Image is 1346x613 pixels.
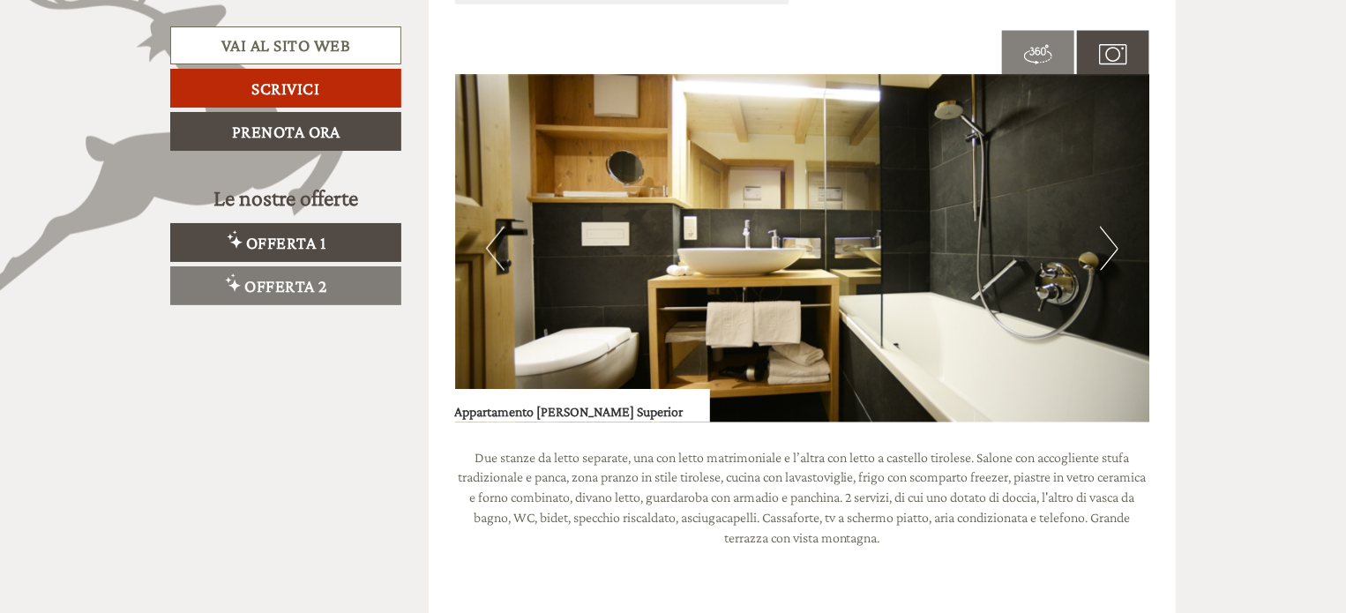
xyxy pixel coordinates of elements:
button: Invia [597,457,696,496]
a: Scrivici [170,69,401,108]
div: Le nostre offerte [170,182,401,214]
div: Zin Senfter Residence [26,51,235,65]
div: Buon giorno, come possiamo aiutarla? [13,48,243,101]
span: Offerta 1 [246,233,326,252]
div: Appartamento [PERSON_NAME] Superior [455,389,710,422]
img: 360-grad.svg [1024,41,1052,69]
button: Next [1100,227,1118,271]
img: image [455,75,1150,422]
img: camera.svg [1099,41,1127,69]
small: 11:18 [26,86,235,98]
a: Prenota ora [170,112,401,151]
div: domenica [303,13,393,43]
p: Due stanze da letto separate, una con letto matrimoniale e l’altra con letto a castello tirolese.... [455,449,1150,549]
span: Offerta 2 [244,276,327,295]
button: Previous [486,227,505,271]
a: Vai al sito web [170,26,401,64]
